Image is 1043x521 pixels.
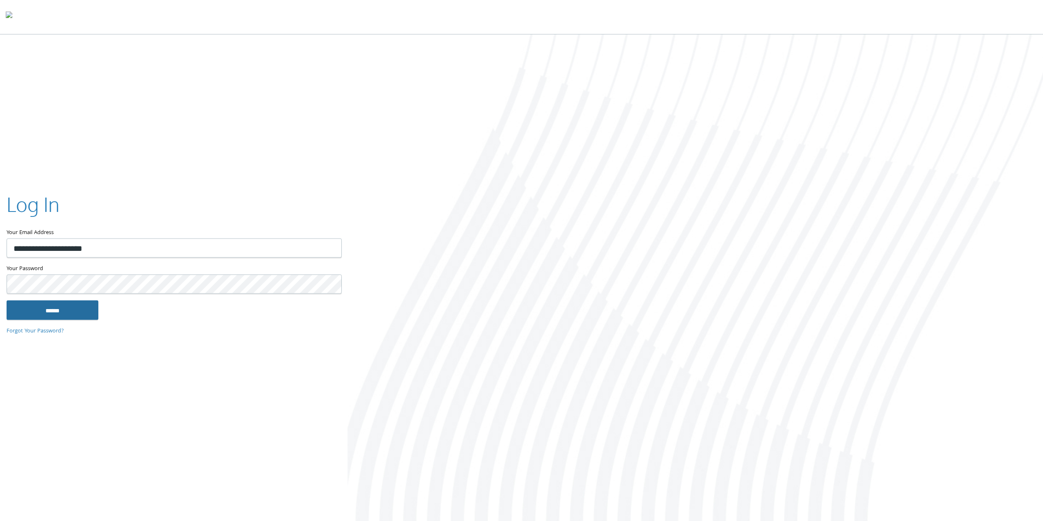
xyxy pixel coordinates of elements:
keeper-lock: Open Keeper Popup [325,279,335,289]
a: Forgot Your Password? [7,327,64,336]
img: todyl-logo-dark.svg [6,9,12,25]
keeper-lock: Open Keeper Popup [325,243,335,253]
label: Your Password [7,264,341,274]
h2: Log In [7,191,59,218]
